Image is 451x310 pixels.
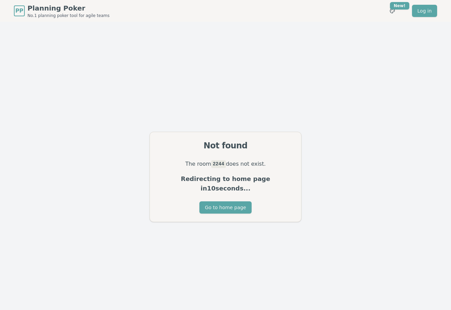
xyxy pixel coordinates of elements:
[412,5,437,17] a: Log in
[158,159,293,169] p: The room does not exist.
[211,160,226,168] code: 2244
[386,5,398,17] button: New!
[199,201,251,214] button: Go to home page
[14,3,110,18] a: PPPlanning PokerNo.1 planning poker tool for agile teams
[15,7,23,15] span: PP
[27,3,110,13] span: Planning Poker
[158,140,293,151] div: Not found
[390,2,409,10] div: New!
[158,174,293,193] p: Redirecting to home page in 10 seconds...
[27,13,110,18] span: No.1 planning poker tool for agile teams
